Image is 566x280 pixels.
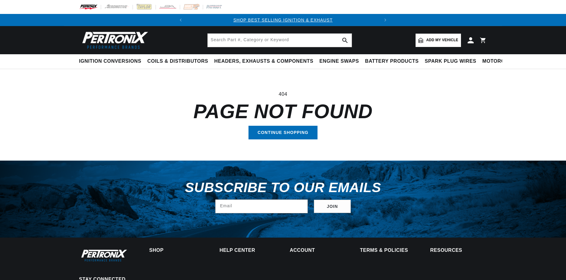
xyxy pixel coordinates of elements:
img: Pertronix [79,30,149,51]
summary: Resources [430,248,487,252]
h1: Page not found [79,103,487,120]
summary: Headers, Exhausts & Components [211,54,316,68]
summary: Shop [149,248,206,252]
a: Continue shopping [248,126,318,139]
slideshow-component: Translation missing: en.sections.announcements.announcement_bar [64,14,502,26]
span: Motorcycle [482,58,518,65]
summary: Account [290,248,346,252]
span: Engine Swaps [319,58,359,65]
a: SHOP BEST SELLING IGNITION & EXHAUST [233,18,333,22]
div: Announcement [187,17,379,23]
span: Coils & Distributors [147,58,208,65]
summary: Coils & Distributors [144,54,211,68]
div: 1 of 2 [187,17,379,23]
summary: Terms & policies [360,248,416,252]
button: Subscribe [314,200,351,213]
summary: Engine Swaps [316,54,362,68]
summary: Help Center [219,248,276,252]
p: 404 [79,90,487,98]
summary: Battery Products [362,54,422,68]
span: Spark Plug Wires [425,58,476,65]
button: Translation missing: en.sections.announcements.next_announcement [379,14,391,26]
summary: Ignition Conversions [79,54,144,68]
h3: Subscribe to our emails [185,182,381,193]
summary: Spark Plug Wires [422,54,479,68]
input: Email [216,200,308,213]
span: Add my vehicle [426,37,458,43]
span: Battery Products [365,58,419,65]
a: Add my vehicle [416,34,461,47]
button: Translation missing: en.sections.announcements.previous_announcement [175,14,187,26]
input: Search Part #, Category or Keyword [208,34,352,47]
img: Pertronix [79,248,127,263]
span: Ignition Conversions [79,58,141,65]
button: search button [338,34,352,47]
summary: Motorcycle [479,54,522,68]
span: Headers, Exhausts & Components [214,58,313,65]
